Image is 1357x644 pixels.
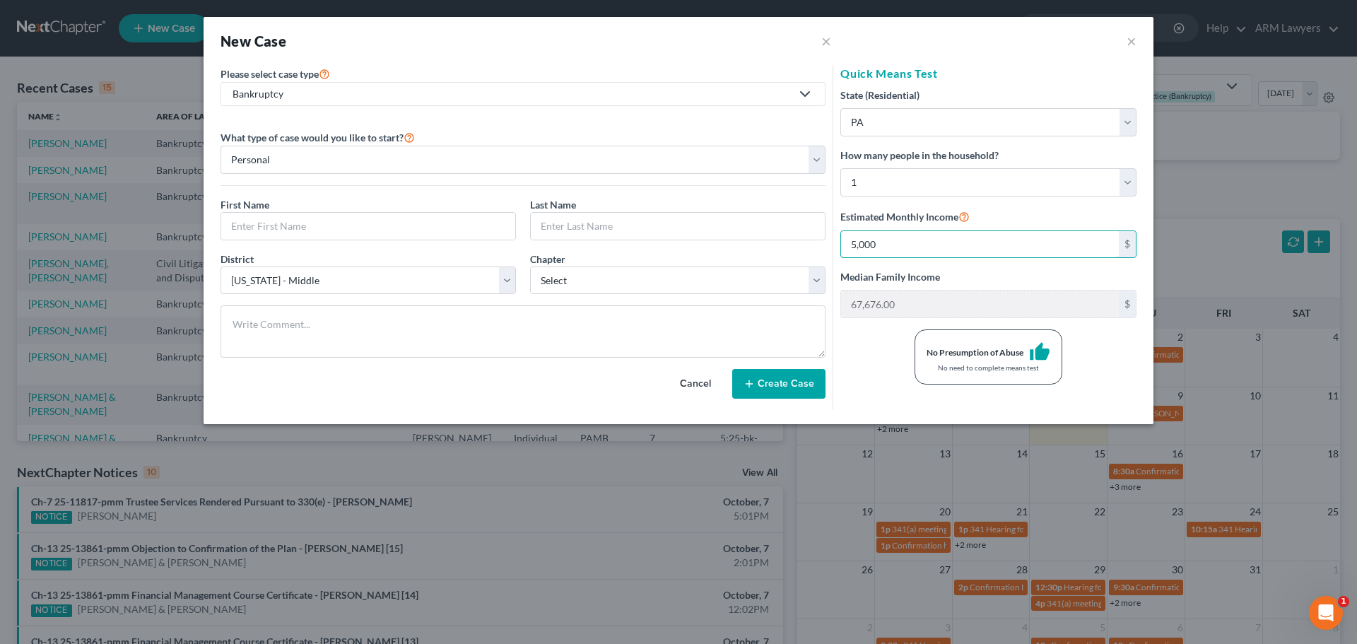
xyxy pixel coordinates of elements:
[221,129,415,146] label: What type of case would you like to start?
[530,253,565,265] span: Chapter
[840,148,999,163] label: How many people in the household?
[927,346,1023,358] div: No Presumption of Abuse
[840,65,1136,82] h5: Quick Means Test
[530,199,576,211] span: Last Name
[840,208,970,225] label: Estimated Monthly Income
[1127,33,1136,49] button: ×
[1029,341,1050,363] i: thumb_up
[221,33,286,49] strong: New Case
[233,87,791,101] div: Bankruptcy
[221,213,515,240] input: Enter First Name
[732,369,826,399] button: Create Case
[531,213,825,240] input: Enter Last Name
[1338,596,1349,607] span: 1
[840,269,940,284] label: Median Family Income
[221,199,269,211] span: First Name
[664,370,727,398] button: Cancel
[1119,231,1136,258] div: $
[1119,291,1136,317] div: $
[221,68,319,80] span: Please select case type
[221,253,254,265] span: District
[821,31,831,51] button: ×
[927,363,1050,373] div: No need to complete means test
[840,89,920,101] span: State (Residential)
[841,291,1119,317] input: 0.00
[1309,596,1343,630] iframe: Intercom live chat
[841,231,1119,258] input: 0.00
